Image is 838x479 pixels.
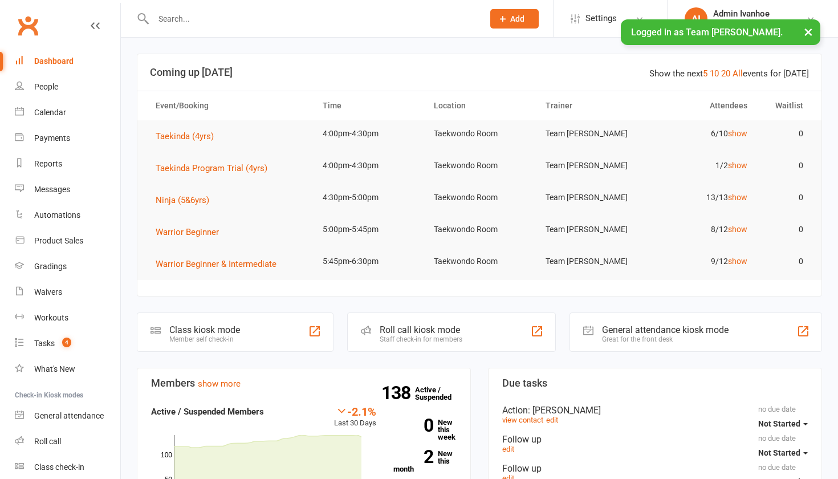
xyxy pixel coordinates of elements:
th: Time [312,91,424,120]
span: Add [510,14,524,23]
a: 20 [721,68,730,79]
th: Location [424,91,535,120]
strong: 0 [393,417,433,434]
a: show [728,257,747,266]
div: Workouts [34,313,68,322]
button: Warrior Beginner [156,225,227,239]
div: Dashboard [34,56,74,66]
a: Dashboard [15,48,120,74]
div: -2.1% [334,405,376,417]
a: 2New this month [393,450,457,473]
td: 13/13 [646,184,758,211]
th: Attendees [646,91,758,120]
div: Follow up [502,434,808,445]
div: Reports [34,159,62,168]
td: 4:30pm-5:00pm [312,184,424,211]
td: 0 [758,152,813,179]
a: Workouts [15,305,120,331]
a: 10 [710,68,719,79]
div: Follow up [502,463,808,474]
a: Clubworx [14,11,42,40]
div: Admin Ivanhoe [713,9,795,19]
a: edit [546,416,558,424]
a: All [733,68,743,79]
span: Not Started [758,419,800,428]
a: Reports [15,151,120,177]
div: Staff check-in for members [380,335,462,343]
span: 4 [62,338,71,347]
a: Waivers [15,279,120,305]
div: Tasks [34,339,55,348]
div: General attendance [34,411,104,420]
div: People [34,82,58,91]
input: Search... [150,11,475,27]
button: × [798,19,819,44]
a: Product Sales [15,228,120,254]
a: show [728,225,747,234]
td: 0 [758,248,813,275]
h3: Due tasks [502,377,808,389]
button: Not Started [758,413,808,434]
span: Taekinda Program Trial (4yrs) [156,163,267,173]
h3: Members [151,377,457,389]
td: 0 [758,216,813,243]
strong: 138 [381,384,415,401]
span: Logged in as Team [PERSON_NAME]. [631,27,783,38]
span: Warrior Beginner [156,227,219,237]
td: 8/12 [646,216,758,243]
div: Payments [34,133,70,143]
a: Tasks 4 [15,331,120,356]
div: Roll call [34,437,61,446]
a: Automations [15,202,120,228]
div: Waivers [34,287,62,297]
strong: Active / Suspended Members [151,407,264,417]
span: : [PERSON_NAME] [528,405,601,416]
td: 0 [758,184,813,211]
a: 5 [703,68,707,79]
td: Taekwondo Room [424,120,535,147]
a: People [15,74,120,100]
a: Roll call [15,429,120,454]
div: General attendance kiosk mode [602,324,729,335]
div: Class check-in [34,462,84,472]
span: Settings [585,6,617,31]
button: Ninja (5&6yrs) [156,193,217,207]
div: Gradings [34,262,67,271]
td: Team [PERSON_NAME] [535,120,646,147]
button: Taekinda (4yrs) [156,129,222,143]
td: 9/12 [646,248,758,275]
span: Taekinda (4yrs) [156,131,214,141]
td: Taekwondo Room [424,216,535,243]
a: edit [502,445,514,453]
div: Messages [34,185,70,194]
a: show [728,193,747,202]
div: Show the next events for [DATE] [649,67,809,80]
a: 138Active / Suspended [415,377,465,409]
div: Action [502,405,808,416]
a: show more [198,379,241,389]
td: 5:45pm-6:30pm [312,248,424,275]
td: Team [PERSON_NAME] [535,152,646,179]
a: What's New [15,356,120,382]
th: Trainer [535,91,646,120]
button: Add [490,9,539,29]
button: Warrior Beginner & Intermediate [156,257,284,271]
a: 0New this week [393,419,457,441]
td: 5:00pm-5:45pm [312,216,424,243]
div: Automations [34,210,80,220]
div: Roll call kiosk mode [380,324,462,335]
span: Warrior Beginner & Intermediate [156,259,276,269]
td: Taekwondo Room [424,248,535,275]
div: Calendar [34,108,66,117]
a: view contact [502,416,543,424]
button: Taekinda Program Trial (4yrs) [156,161,275,175]
a: show [728,129,747,138]
td: 1/2 [646,152,758,179]
div: Member self check-in [169,335,240,343]
strong: 2 [393,448,433,465]
td: Team [PERSON_NAME] [535,216,646,243]
td: 6/10 [646,120,758,147]
td: 4:00pm-4:30pm [312,152,424,179]
td: Team [PERSON_NAME] [535,248,646,275]
td: Team [PERSON_NAME] [535,184,646,211]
